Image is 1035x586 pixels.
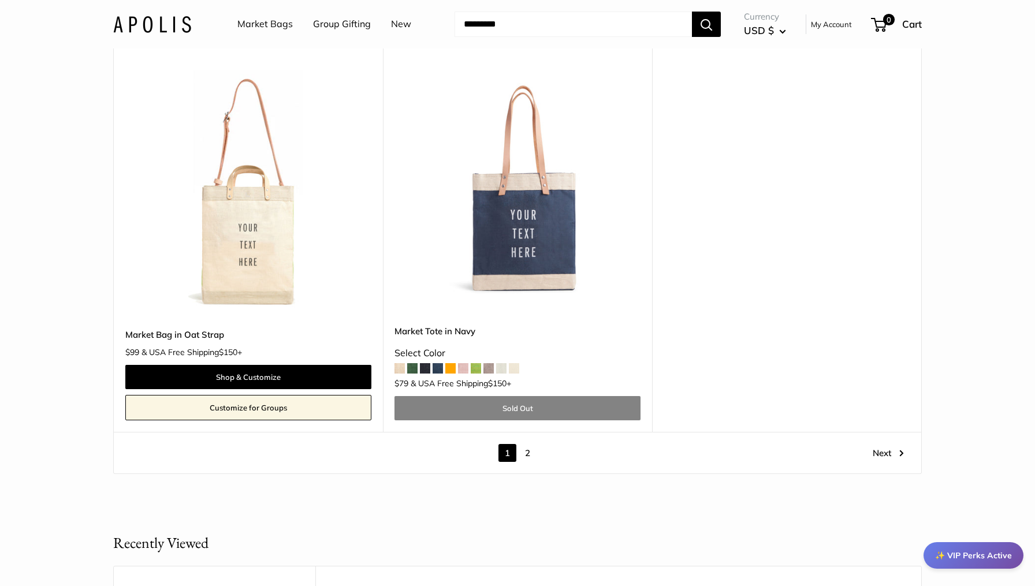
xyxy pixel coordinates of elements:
a: New [391,16,411,33]
a: My Account [811,17,852,31]
a: Market Bag in Oat StrapMarket Bag in Oat Strap [125,67,371,313]
span: $79 [394,378,408,389]
span: 0 [883,14,895,25]
span: Currency [744,9,786,25]
button: USD $ [744,21,786,40]
a: Shop & Customize [125,365,371,389]
span: 1 [498,444,516,462]
div: Select Color [394,345,641,362]
img: Market Bag in Oat Strap [125,67,371,313]
a: Market Tote in NavyMarket Tote in Navy [394,67,641,313]
a: Market Tote in Navy [394,324,641,338]
span: & USA Free Shipping + [411,379,511,387]
input: Search... [455,12,692,37]
img: Market Tote in Navy [394,67,641,313]
span: $99 [125,347,139,357]
span: $150 [488,378,507,389]
a: Next [873,444,904,462]
a: Customize for Groups [125,395,371,420]
a: 2 [519,444,537,462]
button: Search [692,12,721,37]
a: Market Bags [237,16,293,33]
div: ✨ VIP Perks Active [924,542,1023,569]
span: & USA Free Shipping + [142,348,242,356]
span: Cart [902,18,922,30]
a: Group Gifting [313,16,371,33]
a: 0 Cart [872,15,922,33]
span: $150 [219,347,237,357]
a: Sold Out [394,396,641,420]
a: Market Bag in Oat Strap [125,328,371,341]
span: USD $ [744,24,774,36]
img: Apolis [113,16,191,32]
iframe: Sign Up via Text for Offers [9,542,124,577]
h2: Recently Viewed [113,532,209,554]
